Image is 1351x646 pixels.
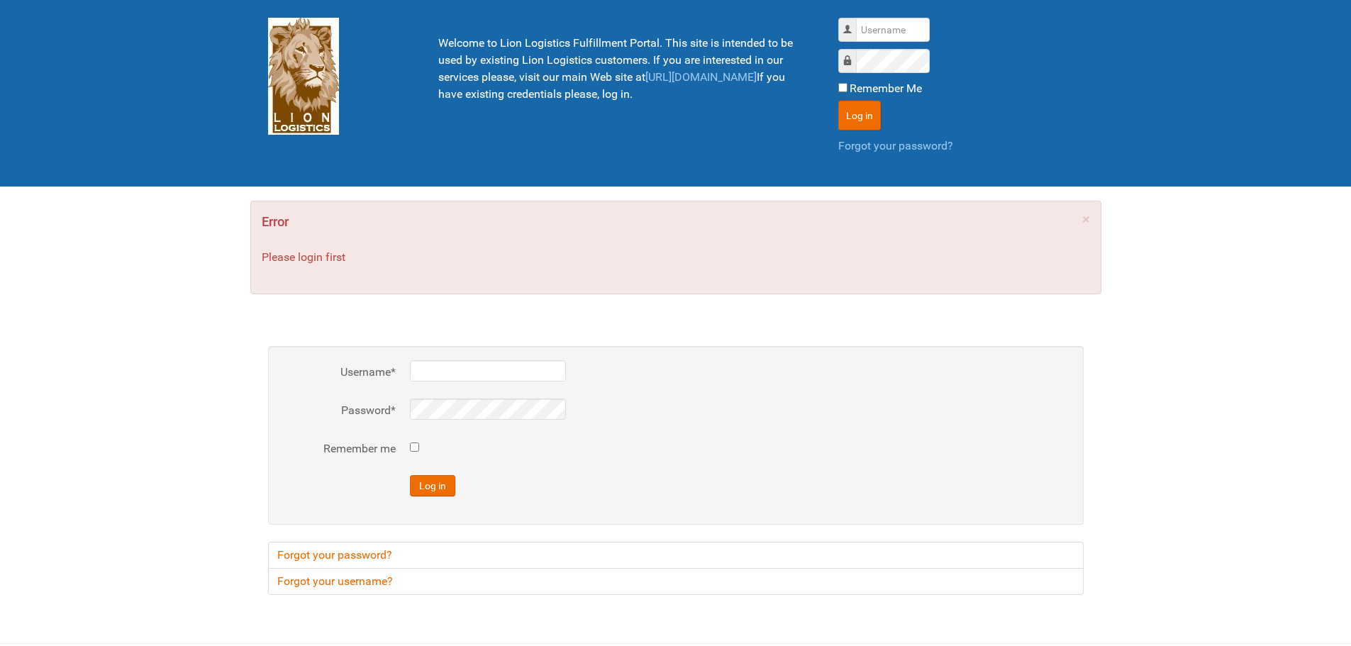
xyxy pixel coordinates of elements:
a: Forgot your username? [268,568,1084,595]
label: Username [282,364,396,381]
a: [URL][DOMAIN_NAME] [645,70,757,84]
button: Log in [838,101,881,130]
input: Username [856,18,930,42]
a: × [1082,212,1090,226]
p: Please login first [262,249,1090,266]
label: Remember Me [850,80,922,97]
a: Forgot your password? [838,139,953,152]
a: Lion Logistics [268,69,339,82]
h4: Error [262,212,1090,232]
label: Username [852,22,853,23]
label: Remember me [282,440,396,457]
a: Forgot your password? [268,542,1084,569]
button: Log in [410,475,455,496]
label: Password [852,53,853,54]
p: Welcome to Lion Logistics Fulfillment Portal. This site is intended to be used by existing Lion L... [438,35,803,103]
img: Lion Logistics [268,18,339,135]
label: Password [282,402,396,419]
